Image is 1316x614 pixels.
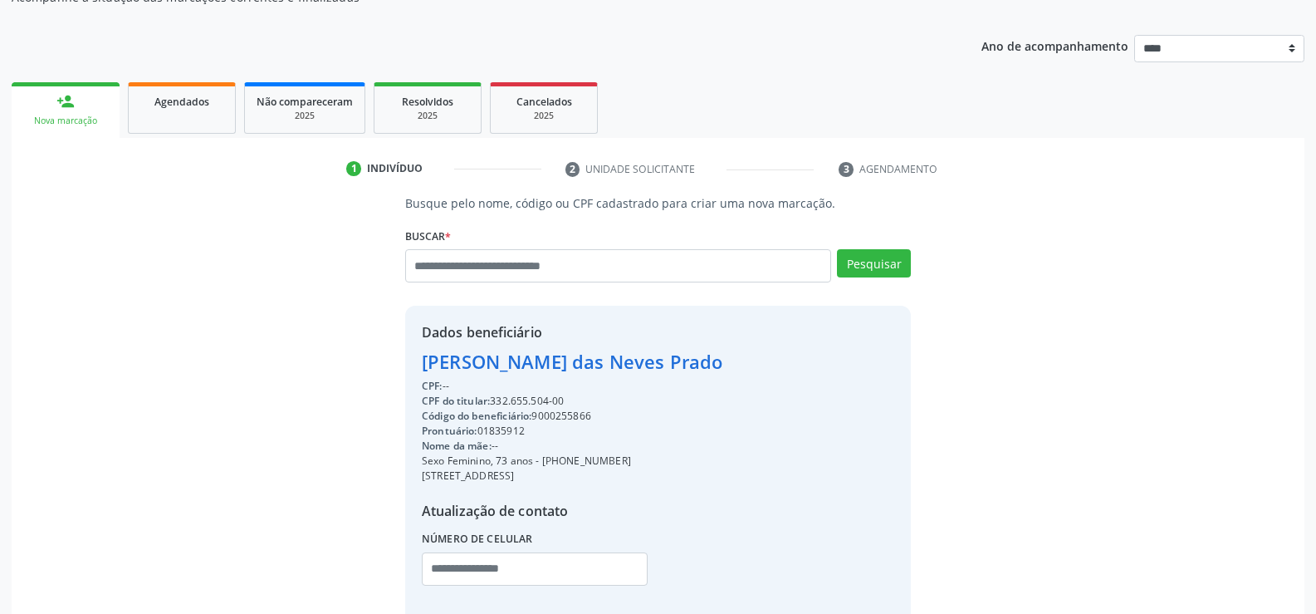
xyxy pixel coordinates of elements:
div: -- [422,439,722,454]
div: -- [422,379,722,394]
div: Sexo Feminino, 73 anos - [PHONE_NUMBER] [422,454,722,469]
span: CPF do titular: [422,394,490,408]
div: Indivíduo [367,161,423,176]
span: Cancelados [516,95,572,109]
div: Nova marcação [23,115,108,127]
div: [PERSON_NAME] das Neves Prado [422,348,722,376]
label: Número de celular [422,527,533,553]
span: Não compareceram [257,95,353,109]
div: Dados beneficiário [422,322,722,342]
p: Busque pelo nome, código ou CPF cadastrado para criar uma nova marcação. [405,194,911,212]
span: Resolvidos [402,95,453,109]
div: 9000255866 [422,409,722,424]
div: 2025 [502,110,585,122]
div: [STREET_ADDRESS] [422,469,722,484]
span: Prontuário: [422,424,477,438]
div: Atualização de contato [422,501,722,521]
span: Código do beneficiário: [422,409,531,423]
div: 2025 [386,110,469,122]
div: person_add [56,92,75,111]
button: Pesquisar [837,249,911,278]
span: CPF: [422,379,443,393]
div: 332.655.504-00 [422,394,722,409]
p: Ano de acompanhamento [981,35,1128,56]
span: Agendados [154,95,209,109]
div: 1 [346,161,361,176]
div: 2025 [257,110,353,122]
label: Buscar [405,223,451,249]
span: Nome da mãe: [422,439,492,453]
div: 01835912 [422,424,722,439]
